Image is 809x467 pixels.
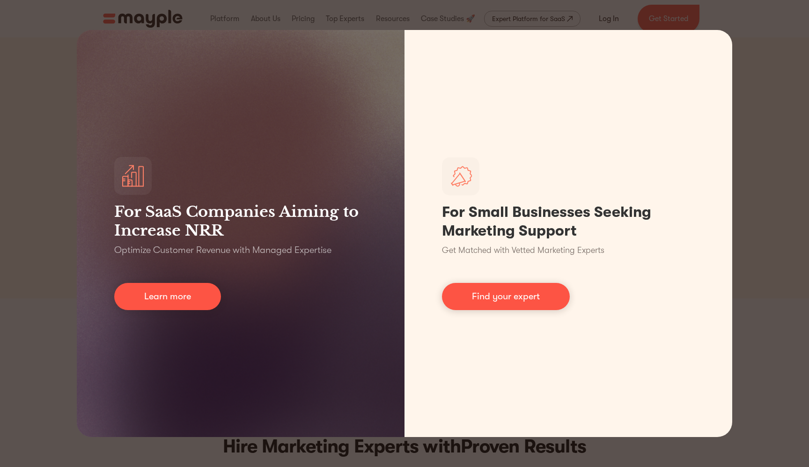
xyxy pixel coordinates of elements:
[442,203,695,240] h1: For Small Businesses Seeking Marketing Support
[114,244,331,257] p: Optimize Customer Revenue with Managed Expertise
[442,244,604,257] p: Get Matched with Vetted Marketing Experts
[114,283,221,310] a: Learn more
[114,202,367,240] h3: For SaaS Companies Aiming to Increase NRR
[442,283,570,310] a: Find your expert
